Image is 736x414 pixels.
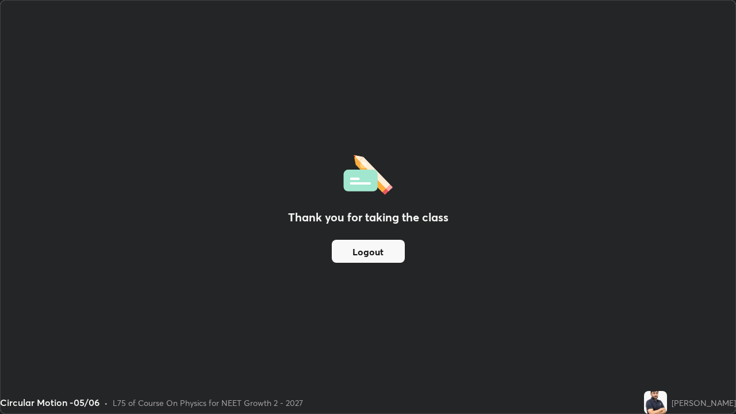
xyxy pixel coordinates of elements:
img: de6c275da805432c8bc00b045e3c7ab9.jpg [644,391,667,414]
div: • [104,397,108,409]
button: Logout [332,240,405,263]
h2: Thank you for taking the class [288,209,448,226]
div: L75 of Course On Physics for NEET Growth 2 - 2027 [113,397,303,409]
img: offlineFeedback.1438e8b3.svg [343,151,393,195]
div: [PERSON_NAME] [672,397,736,409]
